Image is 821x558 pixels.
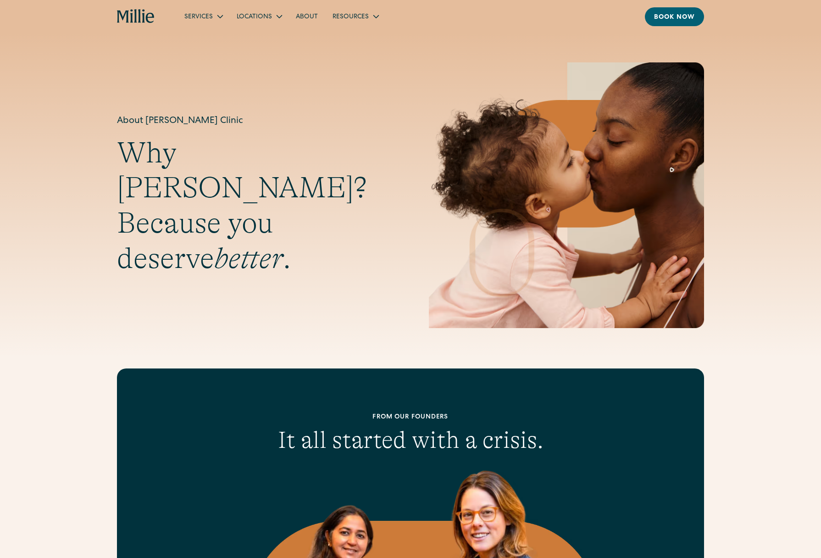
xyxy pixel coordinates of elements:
div: Locations [237,12,272,22]
a: About [288,9,325,24]
img: Mother and baby sharing a kiss, highlighting the emotional bond and nurturing care at the heart o... [429,62,704,328]
a: home [117,9,155,24]
div: Book now [654,13,695,22]
h2: Why [PERSON_NAME]? Because you deserve . [117,135,392,276]
div: Locations [229,9,288,24]
em: better [214,242,283,275]
h1: About [PERSON_NAME] Clinic [117,114,392,128]
a: Book now [645,7,704,26]
div: Services [177,9,229,24]
h2: It all started with a crisis. [176,426,645,454]
div: Services [184,12,213,22]
div: Resources [333,12,369,22]
div: From our founders [176,413,645,422]
div: Resources [325,9,385,24]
